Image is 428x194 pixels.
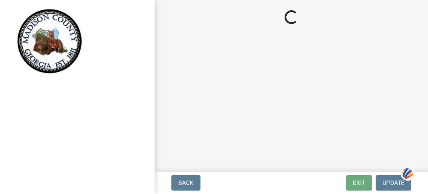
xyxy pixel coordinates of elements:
span: Back [178,179,194,186]
button: Back [171,175,200,191]
button: Exit [346,175,372,191]
img: Madison County, Georgia [17,9,82,73]
img: svg+xml;base64,PHN2ZyB3aWR0aD0iNDQiIGhlaWdodD0iNDQiIHZpZXdCb3g9IjAgMCA0NCA0NCIgZmlsbD0ibm9uZSIgeG... [401,165,415,181]
span: Update [382,179,404,186]
button: Update [376,175,411,191]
